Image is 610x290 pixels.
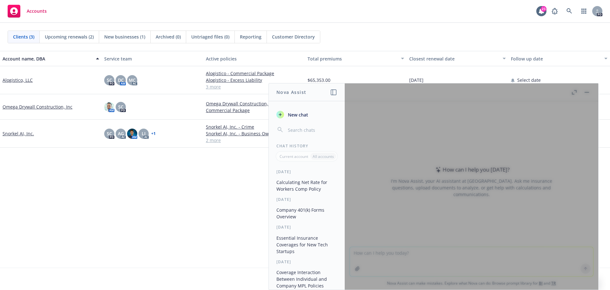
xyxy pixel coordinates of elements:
[151,132,156,136] a: + 1
[409,77,424,83] span: [DATE]
[129,77,136,83] span: MC
[107,77,112,83] span: SC
[313,154,334,159] p: All accounts
[517,77,541,83] span: Select date
[541,6,546,12] div: 23
[269,143,345,149] div: Chat History
[240,33,261,40] span: Reporting
[118,77,124,83] span: DC
[269,169,345,174] div: [DATE]
[269,224,345,230] div: [DATE]
[308,55,397,62] div: Total premiums
[287,111,308,118] span: New chat
[508,51,610,66] button: Follow up date
[407,51,508,66] button: Closest renewal date
[107,130,112,137] span: SC
[274,109,340,120] button: New chat
[280,154,308,159] p: Current account
[118,103,124,110] span: SC
[409,55,499,62] div: Closest renewal date
[3,103,72,110] a: Omega Drywall Construction, Inc
[305,51,407,66] button: Total premiums
[104,102,114,112] img: photo
[142,130,146,137] span: LI
[308,77,330,83] span: $65,353.00
[13,33,34,40] span: Clients (3)
[206,55,302,62] div: Active policies
[511,55,600,62] div: Follow up date
[45,33,94,40] span: Upcoming renewals (2)
[206,83,302,90] a: 3 more
[5,2,49,20] a: Accounts
[287,125,337,134] input: Search chats
[274,233,340,257] button: Essential Insurance Coverages for New Tech Startups
[276,89,306,95] h1: Nova Assist
[127,129,137,139] img: photo
[102,51,203,66] button: Service team
[104,55,201,62] div: Service team
[206,124,302,130] a: Snorkel AI, Inc. - Crime
[206,77,302,83] a: Alogistico - Excess Liability
[118,130,124,137] span: AG
[206,130,302,137] a: Snorkel AI, Inc. - Business Owners
[3,77,33,83] a: Alogistico, LLC
[274,205,340,222] button: Company 401(k) Forms Overview
[203,51,305,66] button: Active policies
[548,5,561,18] a: Report a Bug
[3,55,92,62] div: Account name, DBA
[563,5,576,18] a: Search
[206,137,302,144] a: 2 more
[578,5,590,18] a: Switch app
[269,259,345,265] div: [DATE]
[191,33,229,40] span: Untriaged files (0)
[3,130,34,137] a: Snorkel AI, Inc.
[274,177,340,194] button: Calculating Net Rate for Workers Comp Policy
[27,9,47,14] span: Accounts
[104,33,145,40] span: New businesses (1)
[272,33,315,40] span: Customer Directory
[269,197,345,202] div: [DATE]
[206,70,302,77] a: Alogistico - Commercial Package
[156,33,181,40] span: Archived (0)
[206,100,302,114] a: Omega Drywall Construction, Inc - Commercial Package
